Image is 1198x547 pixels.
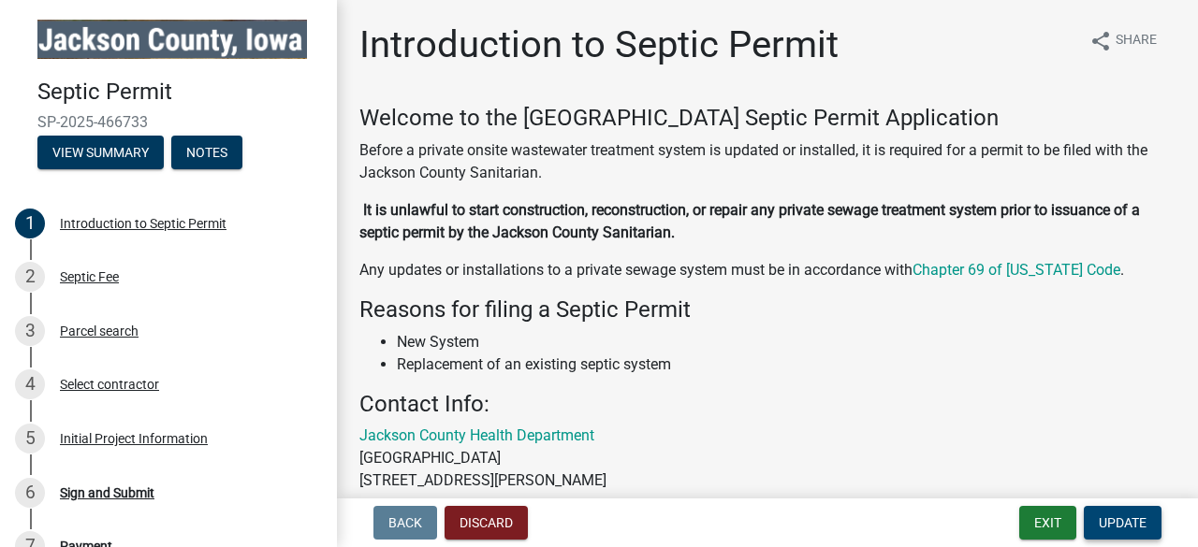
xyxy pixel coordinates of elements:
[15,209,45,238] div: 1
[359,296,1176,324] h4: Reasons for filing a Septic Permit
[15,478,45,508] div: 6
[1099,515,1147,530] span: Update
[37,20,307,59] img: Jackson County, Iowa
[359,139,1176,184] p: Before a private onsite wastewater treatment system is updated or installed, it is required for a...
[60,217,226,230] div: Introduction to Septic Permit
[913,261,1120,279] a: Chapter 69 of [US_STATE] Code
[15,424,45,453] div: 5
[359,201,1140,241] strong: It is unlawful to start construction, reconstruction, or repair any private sewage treatment syst...
[359,105,1176,132] h4: Welcome to the [GEOGRAPHIC_DATA] Septic Permit Application
[445,506,528,540] button: Discard
[373,506,437,540] button: Back
[60,324,139,338] div: Parcel search
[359,426,594,444] a: Jackson County Health Department
[60,270,119,283] div: Septic Fee
[171,136,242,169] button: Notes
[1019,506,1076,540] button: Exit
[15,262,45,292] div: 2
[15,316,45,346] div: 3
[37,146,164,161] wm-modal-confirm: Summary
[1074,22,1172,59] button: shareShare
[388,515,422,530] span: Back
[60,486,154,499] div: Sign and Submit
[37,79,322,106] h4: Septic Permit
[1116,30,1157,52] span: Share
[359,22,839,67] h1: Introduction to Septic Permit
[60,432,208,445] div: Initial Project Information
[37,113,299,131] span: SP-2025-466733
[171,146,242,161] wm-modal-confirm: Notes
[1084,506,1161,540] button: Update
[359,259,1176,281] p: Any updates or installations to a private sewage system must be in accordance with .
[37,136,164,169] button: View Summary
[397,353,1176,376] li: Replacement of an existing septic system
[359,391,1176,418] h4: Contact Info:
[60,378,159,391] div: Select contractor
[15,369,45,399] div: 4
[397,331,1176,353] li: New System
[1089,30,1112,52] i: share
